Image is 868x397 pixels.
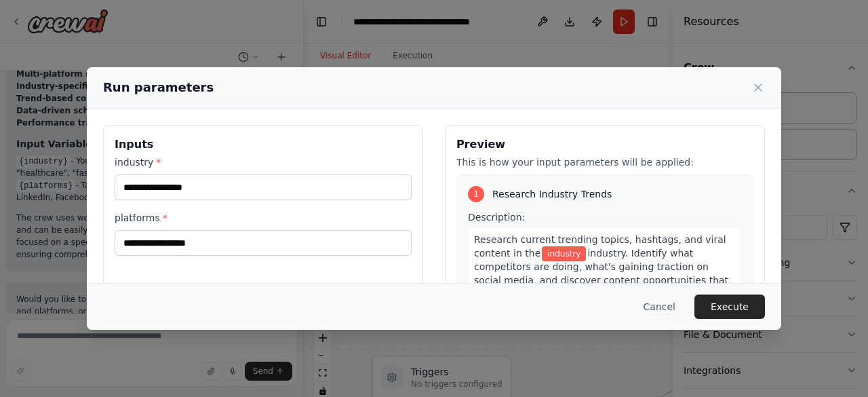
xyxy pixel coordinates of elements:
[474,234,726,259] span: Research current trending topics, hashtags, and viral content in the
[115,211,412,225] label: platforms
[468,186,484,202] div: 1
[694,295,765,319] button: Execute
[115,136,412,153] h3: Inputs
[542,246,586,261] span: Variable: industry
[633,295,686,319] button: Cancel
[456,136,753,153] h3: Preview
[456,155,753,169] p: This is how your input parameters will be applied:
[474,248,728,313] span: industry. Identify what competitors are doing, what's gaining traction on social media, and disco...
[468,212,525,223] span: Description:
[115,155,412,169] label: industry
[103,78,214,97] h2: Run parameters
[492,187,612,201] span: Research Industry Trends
